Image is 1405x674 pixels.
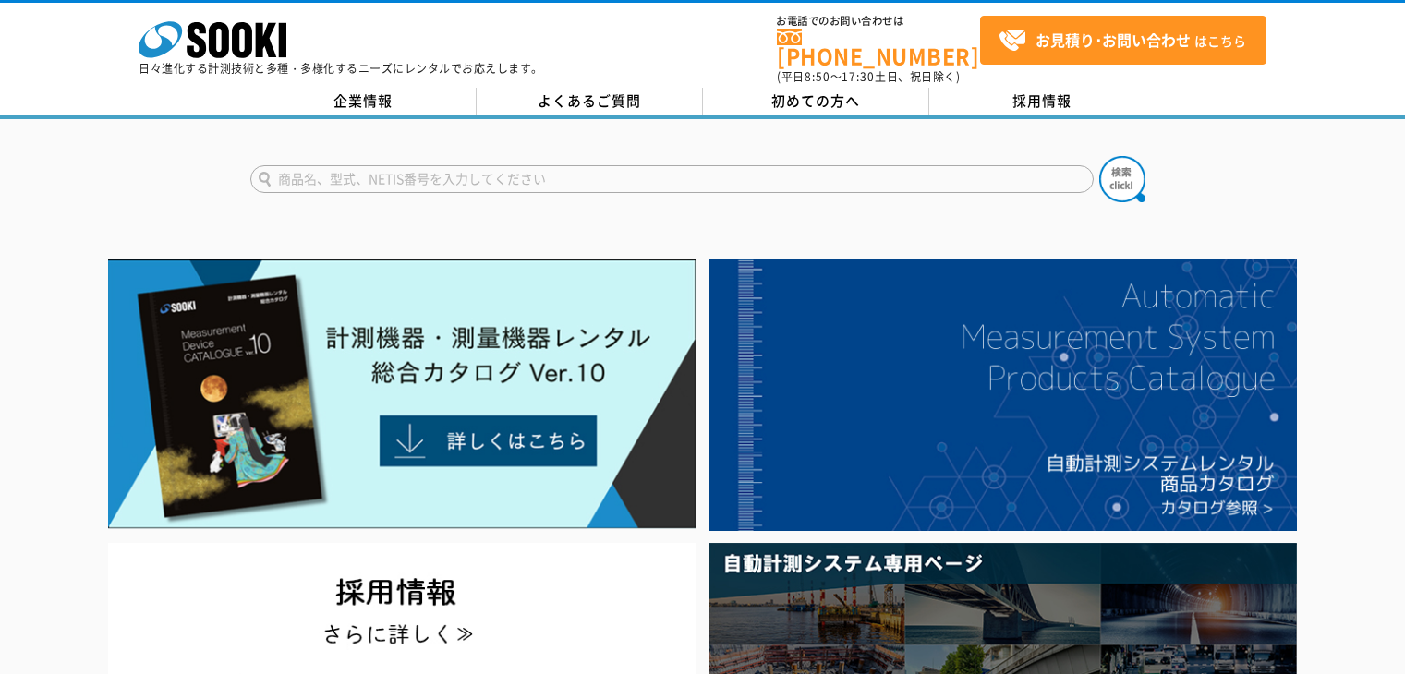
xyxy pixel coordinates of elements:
[1099,156,1145,202] img: btn_search.png
[250,88,477,115] a: 企業情報
[777,68,960,85] span: (平日 ～ 土日、祝日除く)
[777,29,980,66] a: [PHONE_NUMBER]
[842,68,875,85] span: 17:30
[108,259,696,529] img: Catalog Ver10
[703,88,929,115] a: 初めての方へ
[477,88,703,115] a: よくあるご質問
[250,165,1094,193] input: 商品名、型式、NETIS番号を入力してください
[777,16,980,27] span: お電話でのお問い合わせは
[771,90,860,111] span: 初めての方へ
[1036,29,1191,51] strong: お見積り･お問い合わせ
[139,63,543,74] p: 日々進化する計測技術と多種・多様化するニーズにレンタルでお応えします。
[999,27,1246,54] span: はこちら
[805,68,830,85] span: 8:50
[929,88,1156,115] a: 採用情報
[980,16,1266,65] a: お見積り･お問い合わせはこちら
[709,259,1297,531] img: 自動計測システムカタログ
